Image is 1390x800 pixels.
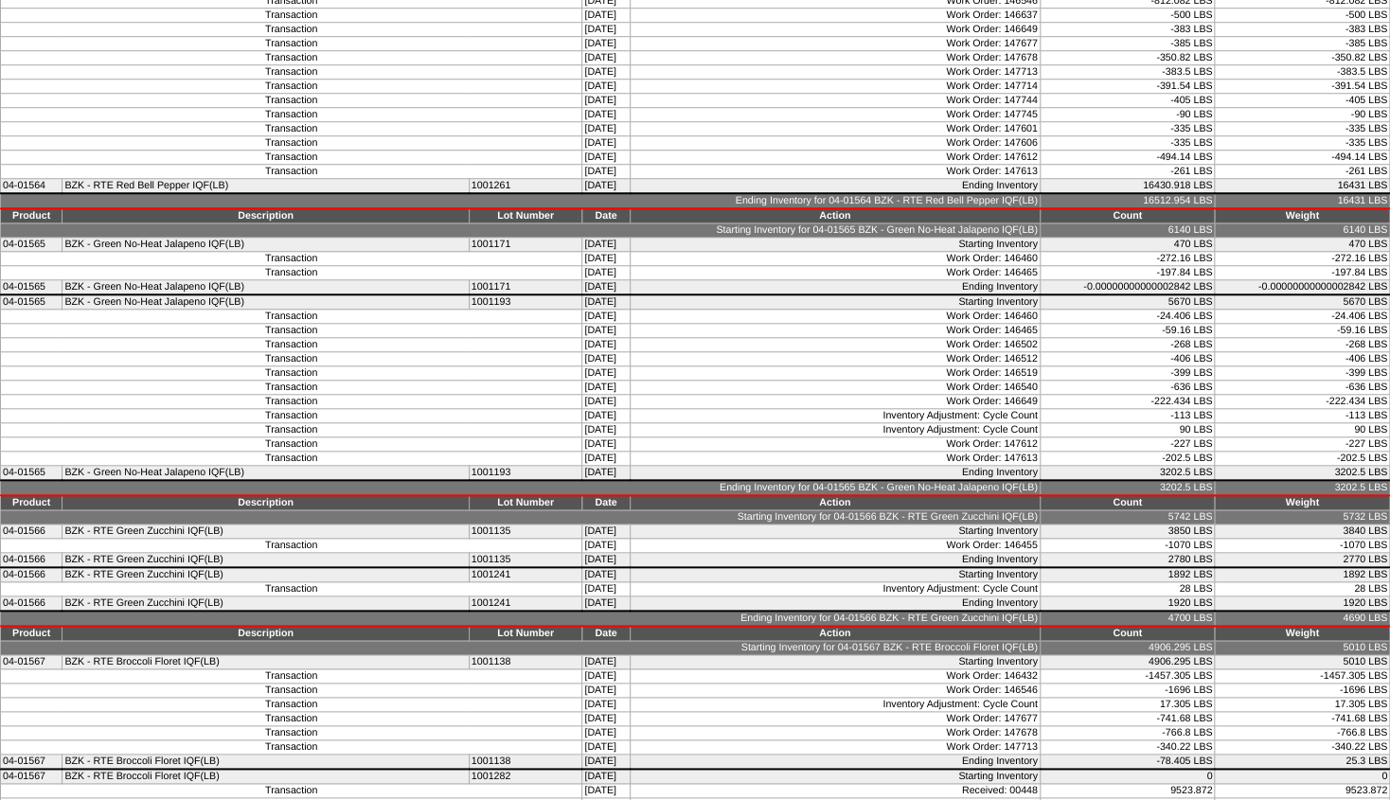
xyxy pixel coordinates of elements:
td: 0 [1040,769,1215,784]
td: 16431 LBS [1215,193,1390,208]
td: Transaction [1,582,582,596]
td: Lot Number [469,208,582,223]
td: 9523.872 [1040,784,1215,798]
td: [DATE] [582,712,630,726]
td: Transaction [1,669,582,684]
td: Transaction [1,338,582,352]
td: 1001135 [469,524,582,539]
td: 90 LBS [1040,423,1215,437]
td: 28 LBS [1040,582,1215,596]
td: Transaction [1,23,582,37]
td: -0.00000000000002842 LBS [1215,280,1390,295]
td: 3840 LBS [1215,524,1390,539]
td: [DATE] [582,381,630,395]
td: 4700 LBS [1040,611,1215,626]
td: -227 LBS [1215,437,1390,452]
td: BZK - RTE Broccoli Floret IQF(LB) [62,769,469,784]
td: Transaction [1,266,582,280]
td: [DATE] [582,684,630,698]
td: 17.305 LBS [1215,698,1390,712]
td: [DATE] [582,466,630,481]
td: Ending Inventory [630,179,1040,194]
td: Action [630,208,1040,223]
td: Transaction [1,698,582,712]
td: 1001261 [469,179,582,194]
td: -90 LBS [1215,108,1390,122]
td: [DATE] [582,769,630,784]
td: Work Order: 147677 [630,37,1040,51]
td: 1001138 [469,655,582,669]
td: -500 LBS [1040,9,1215,23]
td: Starting Inventory [630,567,1040,582]
td: [DATE] [582,596,630,612]
td: Transaction [1,740,582,755]
td: Ending Inventory [630,280,1040,295]
td: Work Order: 146512 [630,352,1040,366]
td: Transaction [1,151,582,165]
td: 470 LBS [1040,238,1215,252]
td: [DATE] [582,252,630,266]
td: -335 LBS [1215,136,1390,151]
td: [DATE] [582,94,630,108]
td: 04-01567 [1,755,62,770]
td: -636 LBS [1040,381,1215,395]
td: -741.68 LBS [1215,712,1390,726]
td: -494.14 LBS [1215,151,1390,165]
td: [DATE] [582,352,630,366]
td: 04-01566 [1,567,62,582]
td: 04-01566 [1,553,62,568]
td: [DATE] [582,310,630,324]
td: [DATE] [582,423,630,437]
td: -335 LBS [1215,122,1390,136]
td: 1001135 [469,553,582,568]
td: -268 LBS [1040,338,1215,352]
td: Transaction [1,452,582,466]
td: Starting Inventory [630,294,1040,310]
td: Work Order: 147612 [630,151,1040,165]
td: Transaction [1,437,582,452]
td: -636 LBS [1215,381,1390,395]
td: -59.16 LBS [1215,324,1390,338]
td: -406 LBS [1040,352,1215,366]
td: Ending Inventory [630,553,1040,568]
td: 2770 LBS [1215,553,1390,568]
td: 1001241 [469,567,582,582]
td: [DATE] [582,108,630,122]
td: Work Order: 146546 [630,684,1040,698]
td: 04-01566 [1,596,62,612]
td: Date [582,208,630,223]
td: Action [630,495,1040,510]
td: Starting Inventory for 04-01567 BZK - RTE Broccoli Floret IQF(LB) [1,641,1041,655]
td: [DATE] [582,165,630,179]
td: -500 LBS [1215,9,1390,23]
td: 04-01567 [1,769,62,784]
td: [DATE] [582,122,630,136]
td: Ending Inventory [630,755,1040,770]
td: Transaction [1,94,582,108]
td: 04-01565 [1,294,62,310]
td: 1892 LBS [1040,567,1215,582]
td: [DATE] [582,567,630,582]
td: Transaction [1,423,582,437]
td: Count [1040,208,1215,223]
td: 6140 LBS [1040,223,1215,238]
td: 0 [1215,769,1390,784]
td: 16512.954 LBS [1040,193,1215,208]
td: -227 LBS [1040,437,1215,452]
td: -405 LBS [1040,94,1215,108]
td: [DATE] [582,51,630,65]
td: [DATE] [582,740,630,755]
td: -113 LBS [1215,409,1390,423]
td: -399 LBS [1040,366,1215,381]
td: Ending Inventory for 04-01566 BZK - RTE Green Zucchini IQF(LB) [1,611,1041,626]
td: Received: 00448 [630,784,1040,798]
td: Product [1,208,62,223]
td: Transaction [1,539,582,553]
td: [DATE] [582,266,630,280]
td: -494.14 LBS [1040,151,1215,165]
td: Inventory Adjustment: Cycle Count [630,582,1040,596]
td: 5742 LBS [1040,510,1215,524]
td: [DATE] [582,452,630,466]
td: -1696 LBS [1040,684,1215,698]
td: Work Order: 147613 [630,452,1040,466]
